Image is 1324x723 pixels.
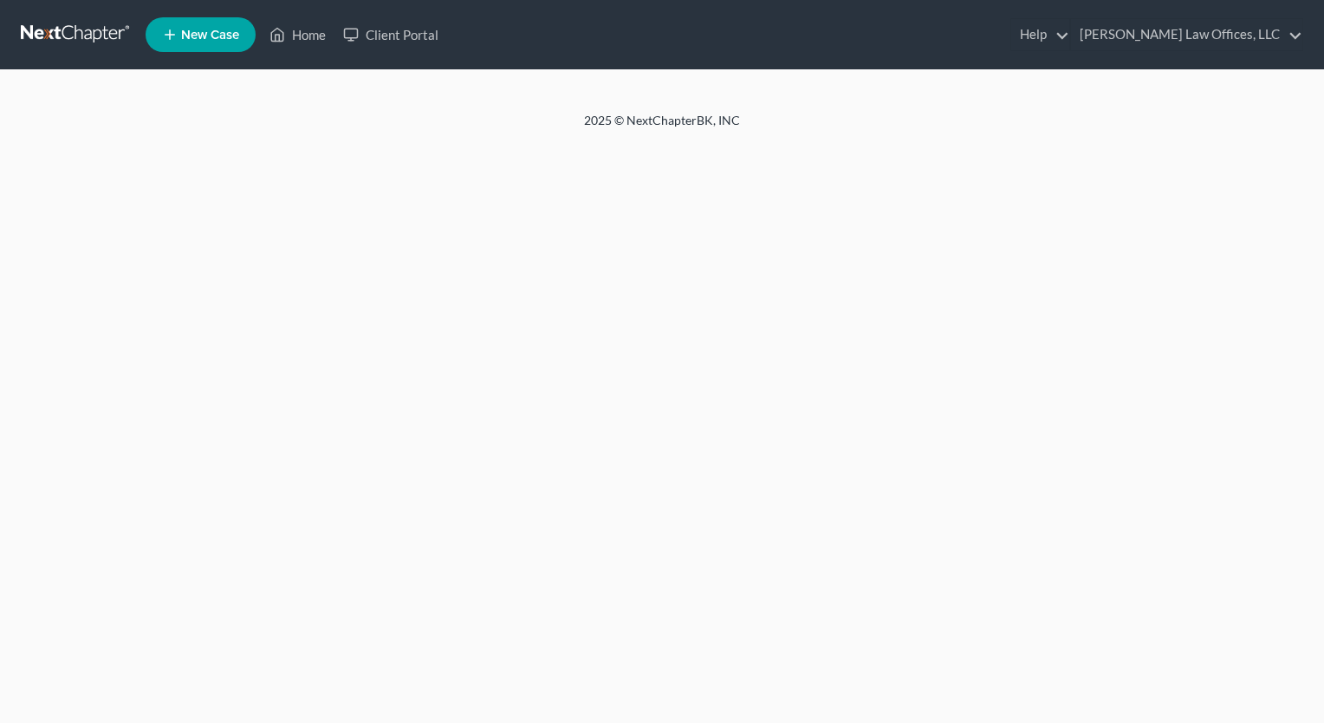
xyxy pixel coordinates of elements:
new-legal-case-button: New Case [146,17,256,52]
a: Home [261,19,334,50]
div: 2025 © NextChapterBK, INC [168,112,1156,143]
a: Client Portal [334,19,447,50]
a: [PERSON_NAME] Law Offices, LLC [1071,19,1302,50]
a: Help [1011,19,1069,50]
